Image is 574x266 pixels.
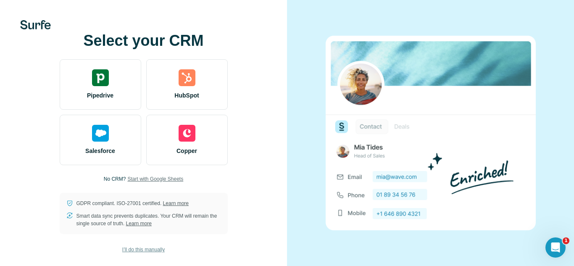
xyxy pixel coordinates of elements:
h1: Select your CRM [60,32,228,49]
img: pipedrive's logo [92,69,109,86]
a: Learn more [126,221,152,226]
img: copper's logo [179,125,195,142]
p: GDPR compliant. ISO-27001 certified. [76,200,189,207]
p: No CRM? [104,175,126,183]
p: Smart data sync prevents duplicates. Your CRM will remain the single source of truth. [76,212,221,227]
span: I’ll do this manually [122,246,165,253]
button: Start with Google Sheets [127,175,183,183]
iframe: Intercom live chat [545,237,566,258]
span: Copper [176,147,197,155]
span: Salesforce [85,147,115,155]
button: I’ll do this manually [116,243,171,256]
img: none image [326,36,536,230]
span: HubSpot [174,91,199,100]
span: 1 [563,237,569,244]
img: hubspot's logo [179,69,195,86]
img: salesforce's logo [92,125,109,142]
img: Surfe's logo [20,20,51,29]
span: Pipedrive [87,91,113,100]
a: Learn more [163,200,189,206]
